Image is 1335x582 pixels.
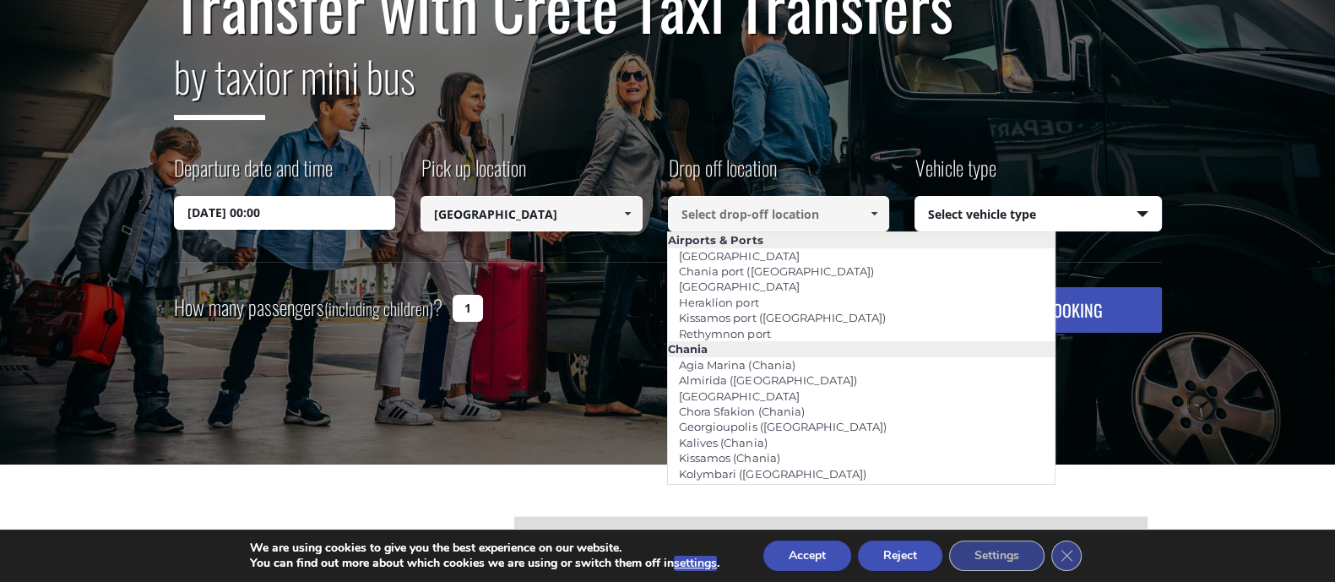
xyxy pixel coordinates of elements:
a: Agia Marina (Chania) [668,353,806,377]
li: Airports & Ports [668,232,1054,247]
a: Heraklion port [668,291,769,314]
button: settings [674,556,717,571]
label: Vehicle type [914,153,996,196]
h2: or mini bus [174,41,1162,133]
button: Reject [858,541,942,571]
button: Close GDPR Cookie Banner [1051,541,1082,571]
a: Chora Sfakion (Chania) [668,400,815,423]
a: Georgioupolis ([GEOGRAPHIC_DATA]) [668,415,897,438]
a: Almirida ([GEOGRAPHIC_DATA]) [668,368,867,392]
label: Departure date and time [174,153,333,196]
button: Settings [949,541,1045,571]
small: (including children) [324,296,433,321]
span: Select vehicle type [915,197,1161,232]
span: by taxi [174,44,265,120]
a: Rethymnon port [668,322,781,345]
label: Drop off location [668,153,777,196]
a: Kolymbari ([GEOGRAPHIC_DATA]) [668,462,876,486]
a: Kissamos (Chania) [668,446,790,470]
p: You can find out more about which cookies we are using or switch them off in . [250,556,719,571]
button: Accept [763,541,851,571]
input: Select pickup location [421,196,643,231]
a: Show All Items [613,196,641,231]
li: Chania [668,341,1054,356]
a: Kissamos port ([GEOGRAPHIC_DATA]) [668,306,896,329]
a: Kalives (Chania) [668,431,778,454]
div: [GEOGRAPHIC_DATA] [514,516,1148,553]
a: [GEOGRAPHIC_DATA] [668,275,810,298]
a: Chania port ([GEOGRAPHIC_DATA]) [668,259,884,283]
a: [GEOGRAPHIC_DATA] [668,384,810,408]
input: Select drop-off location [668,196,890,231]
p: We are using cookies to give you the best experience on our website. [250,541,719,556]
label: Pick up location [421,153,526,196]
label: How many passengers ? [174,287,442,329]
a: Show All Items [860,196,888,231]
a: [GEOGRAPHIC_DATA] [668,244,810,268]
